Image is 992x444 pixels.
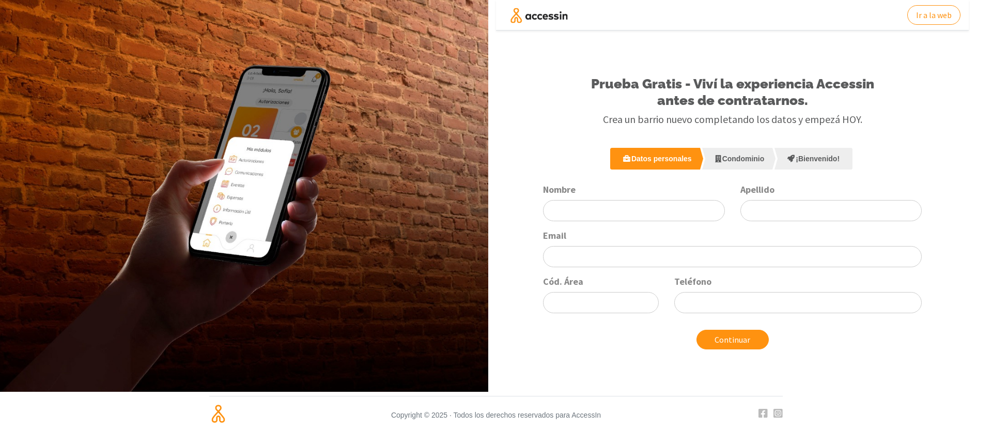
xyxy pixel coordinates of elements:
[504,113,961,126] h3: Crea un barrio nuevo completando los datos y empezá HOY.
[907,5,960,25] a: Ir a la web
[543,183,576,196] label: Nombre
[674,275,711,288] label: Teléfono
[504,8,574,23] img: AccessIn
[740,183,774,196] label: Apellido
[774,148,853,170] a: ¡Bienvenido!
[543,275,583,288] label: Cód. Área
[696,330,769,349] button: Continuar
[307,405,685,425] small: Copyright © 2025 · Todos los derechos reservados para AccessIn
[702,148,773,170] a: Condominio
[543,229,566,242] label: Email
[610,148,700,170] a: Datos personales
[504,75,961,109] h1: Prueba Gratis - Viví la experiencia Accessin antes de contratarnos.
[209,405,227,423] img: Isologo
